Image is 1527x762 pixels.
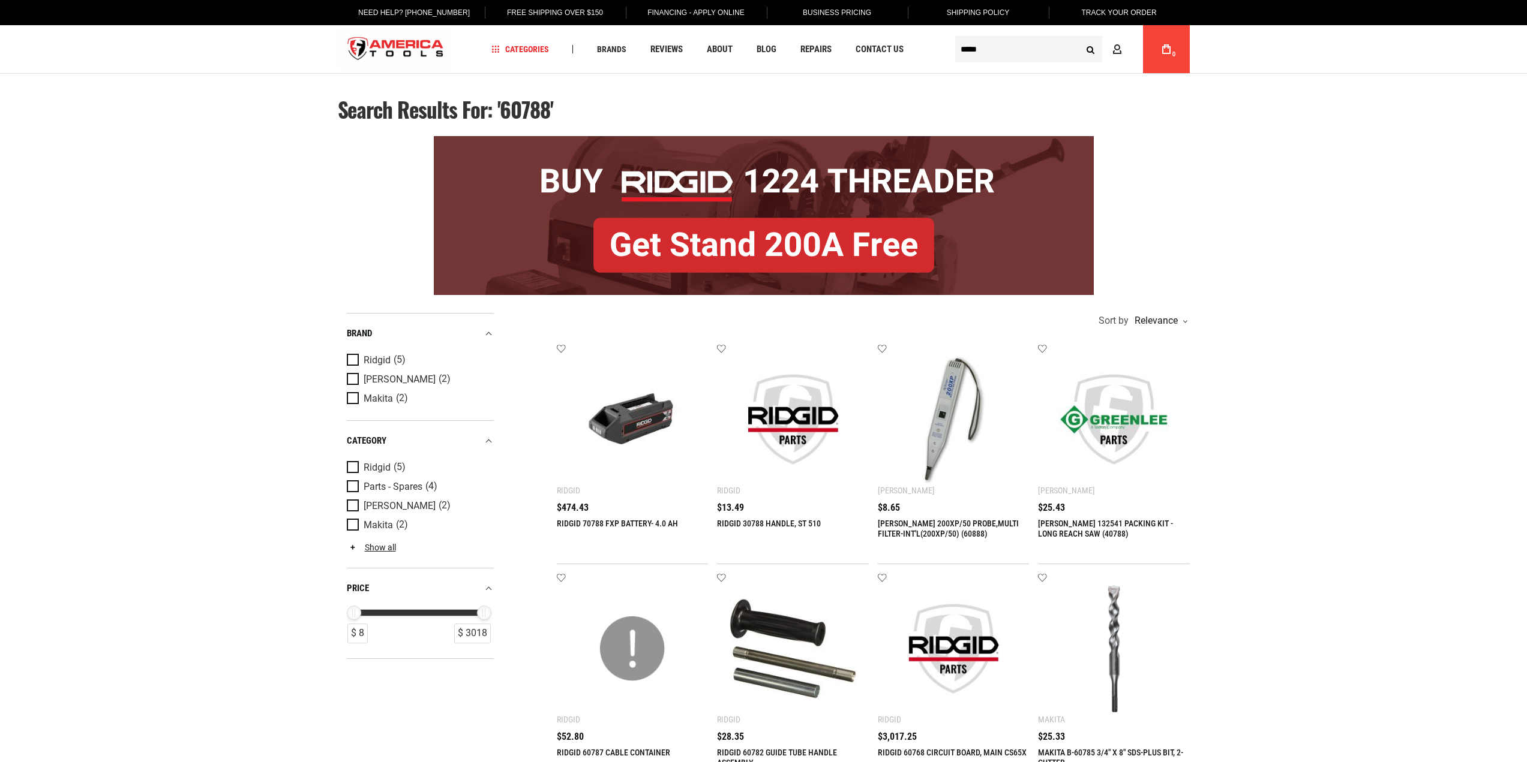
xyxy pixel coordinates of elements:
div: Ridgid [878,715,901,724]
div: Makita [1038,715,1065,724]
a: [PERSON_NAME] (2) [347,499,491,513]
span: $8.65 [878,503,900,513]
img: BOGO: Buy RIDGID® 1224 Threader, Get Stand 200A Free! [434,136,1094,295]
a: Ridgid (5) [347,354,491,367]
span: Makita [364,520,393,531]
span: Categories [491,45,549,53]
span: (2) [439,374,451,384]
span: $52.80 [557,732,584,742]
a: Brands [592,41,632,58]
span: (5) [394,462,406,472]
div: Product Filters [347,313,494,659]
span: 0 [1172,51,1176,58]
img: RIDGID 60787 CABLE CONTAINER [569,585,697,713]
span: Repairs [800,45,832,54]
span: (5) [394,355,406,365]
span: Makita [364,393,393,404]
a: Makita (2) [347,392,491,405]
a: store logo [338,27,454,72]
span: (4) [425,481,437,492]
span: Search results for: '60788' [338,94,554,125]
span: (2) [396,520,408,530]
span: Parts - Spares [364,481,422,492]
div: Ridgid [717,486,740,495]
a: About [701,41,738,58]
a: [PERSON_NAME] 200XP/50 PROBE,MULTI FILTER-INT'L(200XP/50) (60888) [878,519,1019,538]
a: RIDGID 70788 FXP BATTERY- 4.0 AH [557,519,678,528]
div: $ 8 [347,624,368,643]
span: About [707,45,733,54]
div: Ridgid [557,715,580,724]
a: Show all [347,543,396,552]
span: [PERSON_NAME] [364,374,436,385]
span: Contact Us [856,45,904,54]
span: (2) [439,501,451,511]
a: BOGO: Buy RIDGID® 1224 Threader, Get Stand 200A Free! [434,136,1094,145]
div: [PERSON_NAME] [878,486,935,495]
span: $3,017.25 [878,732,917,742]
img: RIDGID 60782 GUIDE TUBE HANDLE ASSEMBLY [729,585,857,713]
span: Ridgid [364,462,391,473]
div: Ridgid [717,715,740,724]
span: $13.49 [717,503,744,513]
span: Brands [597,45,626,53]
div: Ridgid [557,486,580,495]
span: Reviews [650,45,683,54]
img: RIDGID 60768 CIRCUIT BOARD, MAIN CS65X [890,585,1018,713]
a: [PERSON_NAME] (2) [347,373,491,386]
a: Repairs [795,41,837,58]
div: $ 3018 [454,624,491,643]
a: [PERSON_NAME] 132541 PACKING KIT - LONG REACH SAW (40788) [1038,519,1173,538]
span: $25.33 [1038,732,1065,742]
img: America Tools [338,27,454,72]
span: Ridgid [364,355,391,366]
div: Brand [347,326,494,342]
span: $25.43 [1038,503,1065,513]
img: Greenlee 132541 PACKING KIT - LONG REACH SAW (40788) [1050,356,1178,483]
span: [PERSON_NAME] [364,501,436,511]
span: $28.35 [717,732,744,742]
span: Blog [757,45,776,54]
a: Parts - Spares (4) [347,480,491,493]
a: Reviews [645,41,688,58]
a: Categories [486,41,554,58]
img: MAKITA B-60785 3/4 [1050,585,1178,713]
a: Blog [751,41,782,58]
div: category [347,433,494,449]
a: 0 [1155,25,1178,73]
img: RIDGID 30788 HANDLE, ST 510 [729,356,857,483]
button: Search [1079,38,1102,61]
a: RIDGID 60768 CIRCUIT BOARD, MAIN CS65X [878,748,1027,757]
a: RIDGID 60787 CABLE CONTAINER [557,748,670,757]
span: (2) [396,393,408,403]
a: Contact Us [850,41,909,58]
span: $474.43 [557,503,589,513]
img: RIDGID 70788 FXP BATTERY- 4.0 AH [569,356,697,483]
a: RIDGID 30788 HANDLE, ST 510 [717,519,821,528]
span: Shipping Policy [947,8,1010,17]
img: Greenlee 200XP/50 PROBE,MULTI FILTER-INT'L(200XP/50) (60888) [890,356,1018,483]
a: Ridgid (5) [347,461,491,474]
a: Makita (2) [347,519,491,532]
div: price [347,580,494,597]
span: Sort by [1099,316,1129,326]
div: Relevance [1132,316,1187,326]
div: [PERSON_NAME] [1038,486,1095,495]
